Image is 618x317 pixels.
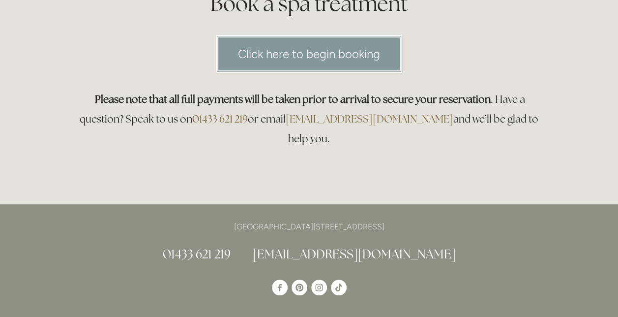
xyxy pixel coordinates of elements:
[95,93,491,106] strong: Please note that all full payments will be taken prior to arrival to secure your reservation
[311,280,327,295] a: Instagram
[253,246,456,262] a: [EMAIL_ADDRESS][DOMAIN_NAME]
[74,90,544,149] h3: . Have a question? Speak to us on or email and we’ll be glad to help you.
[272,280,288,295] a: Losehill House Hotel & Spa
[216,35,402,73] a: Click here to begin booking
[286,112,453,126] a: [EMAIL_ADDRESS][DOMAIN_NAME]
[292,280,307,295] a: Pinterest
[331,280,347,295] a: TikTok
[163,246,231,262] a: 01433 621 219
[74,220,544,233] p: [GEOGRAPHIC_DATA][STREET_ADDRESS]
[192,112,248,126] a: 01433 621 219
